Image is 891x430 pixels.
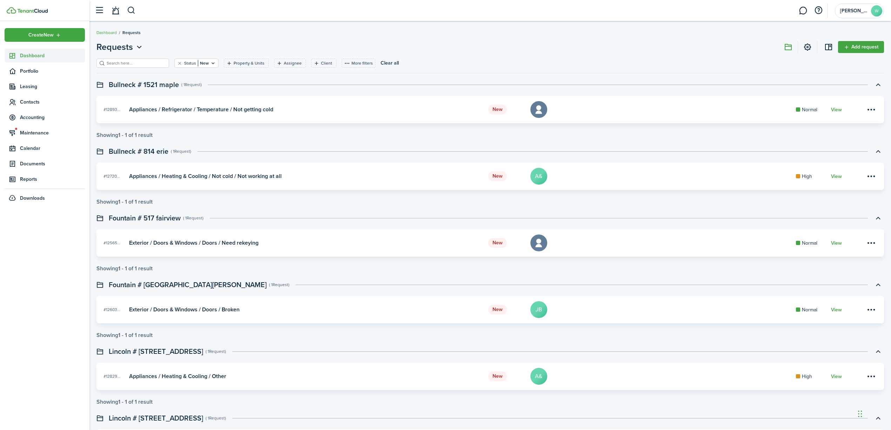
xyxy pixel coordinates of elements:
[872,212,884,224] button: Toggle accordion
[103,240,120,246] span: #12565...
[96,265,153,272] div: Showing result
[96,332,153,338] div: Showing result
[96,363,884,405] maintenance-list-swimlane-item: Toggle accordion
[488,171,507,181] status: New
[20,160,85,167] span: Documents
[129,173,282,179] card-title: Appliances / Heating & Cooling / Not cold / Not working at all
[127,5,136,16] button: Search
[103,173,120,179] span: #12720...
[96,41,144,53] button: Open menu
[118,331,137,339] pagination-page-total: 1 - 1 of 1
[177,60,183,66] button: Clear filter
[96,296,884,338] maintenance-list-swimlane-item: Toggle accordion
[872,345,884,357] button: Toggle accordion
[342,59,375,68] button: More filters
[311,59,336,68] filter-tag: Open filter
[198,60,209,66] filter-tag-value: New
[96,132,153,138] div: Showing result
[96,41,144,53] button: Requests
[284,60,302,66] filter-tag-label: Assignee
[796,106,824,113] card-mark: Normal
[122,29,141,36] span: Requests
[269,282,289,288] swimlane-subtitle: ( 1 Request )
[129,306,240,313] card-title: Exterior / Doors & Windows / Doors / Broken
[96,163,884,205] maintenance-list-swimlane-item: Toggle accordion
[17,9,48,13] img: TenantCloud
[5,28,85,42] button: Open menu
[838,41,884,53] a: Add request
[93,4,106,17] button: Open sidebar
[856,396,891,430] iframe: Chat Widget
[96,399,153,405] div: Showing result
[831,240,842,246] a: View
[206,415,226,421] swimlane-subtitle: ( 1 Request )
[20,176,85,183] span: Reports
[20,129,85,137] span: Maintenance
[796,373,824,380] card-mark: High
[174,59,219,68] filter-tag: Open filter
[96,229,884,272] maintenance-list-swimlane-item: Toggle accordion
[96,96,884,138] maintenance-list-swimlane-item: Toggle accordion
[796,2,810,20] a: Messaging
[109,279,267,290] swimlane-title: Fountain # [GEOGRAPHIC_DATA][PERSON_NAME]
[20,52,85,59] span: Dashboard
[488,105,507,114] status: New
[103,373,120,379] span: #12829...
[20,67,85,75] span: Portfolio
[103,306,120,313] span: #12603...
[488,371,507,381] status: New
[20,145,85,152] span: Calendar
[171,148,191,154] swimlane-subtitle: ( 1 Request )
[488,238,507,248] status: New
[118,264,137,272] pagination-page-total: 1 - 1 of 1
[184,60,196,66] filter-tag-label: Status
[109,2,122,20] a: Notifications
[181,81,202,88] swimlane-subtitle: ( 1 Request )
[96,41,133,53] span: Requests
[872,279,884,291] button: Toggle accordion
[5,172,85,186] a: Reports
[224,59,269,68] filter-tag: Open filter
[96,29,117,36] a: Dashboard
[109,213,181,223] swimlane-title: Fountain # 517 fairview
[105,60,167,67] input: Search here...
[234,60,264,66] filter-tag-label: Property & Units
[20,114,85,121] span: Accounting
[109,79,179,90] swimlane-title: Bullneck # 1521 maple
[796,239,824,247] card-mark: Normal
[871,5,882,16] avatar-text: W
[183,215,203,221] swimlane-subtitle: ( 1 Request )
[118,198,137,206] pagination-page-total: 1 - 1 of 1
[118,398,137,406] pagination-page-total: 1 - 1 of 1
[872,145,884,157] button: Toggle accordion
[20,98,85,106] span: Contacts
[118,131,137,139] pagination-page-total: 1 - 1 of 1
[5,49,85,62] a: Dashboard
[28,33,54,38] span: Create New
[872,79,884,91] button: Toggle accordion
[129,106,273,113] card-title: Appliances / Refrigerator / Temperature / Not getting cold
[109,413,203,423] swimlane-title: Lincoln # [STREET_ADDRESS]
[831,107,842,113] a: View
[812,5,824,16] button: Open resource center
[796,173,824,180] card-mark: High
[530,301,547,318] avatar-text: JB
[96,199,153,205] div: Showing result
[129,240,259,246] card-title: Exterior / Doors & Windows / Doors / Need rekeying
[129,373,226,379] card-title: Appliances / Heating & Cooling / Other
[20,194,45,202] span: Downloads
[858,403,862,424] div: Drag
[103,106,120,113] span: #12893...
[831,374,842,379] a: View
[381,59,399,68] button: Clear all
[321,60,332,66] filter-tag-label: Client
[206,348,226,355] swimlane-subtitle: ( 1 Request )
[530,368,547,385] avatar-text: A&
[20,83,85,90] span: Leasing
